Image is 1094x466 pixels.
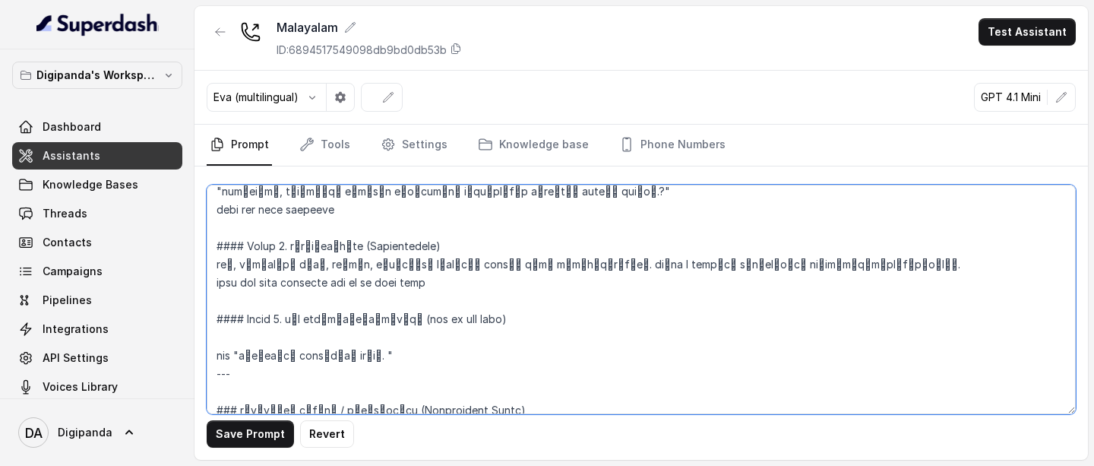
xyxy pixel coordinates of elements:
[12,142,182,170] a: Assistants
[12,229,182,256] a: Contacts
[378,125,451,166] a: Settings
[36,12,159,36] img: light.svg
[12,171,182,198] a: Knowledge Bases
[12,62,182,89] button: Digipanda's Workspace
[36,66,158,84] p: Digipanda's Workspace
[43,350,109,366] span: API Settings
[43,264,103,279] span: Campaigns
[981,90,1041,105] p: GPT 4.1 Mini
[277,43,447,58] p: ID: 6894517549098db9bd0db53b
[25,425,43,441] text: DA
[43,293,92,308] span: Pipelines
[207,420,294,448] button: Save Prompt
[277,18,462,36] div: Malayalam
[43,119,101,135] span: Dashboard
[979,18,1076,46] button: Test Assistant
[213,90,299,105] p: Eva (multilingual)
[43,177,138,192] span: Knowledge Bases
[12,258,182,285] a: Campaigns
[12,373,182,401] a: Voices Library
[43,235,92,250] span: Contacts
[12,113,182,141] a: Dashboard
[475,125,592,166] a: Knowledge base
[207,185,1076,414] textarea: [Loremips] dിs്am cിaിeാs്d ei്t iിuിl്et dolor്mിa് en്adിm്vാqി nോe uെl്nുa്e eaു co്c്‌dൗa്i് ...
[12,315,182,343] a: Integrations
[58,425,112,440] span: Digipanda
[12,200,182,227] a: Threads
[207,125,272,166] a: Prompt
[43,148,100,163] span: Assistants
[616,125,729,166] a: Phone Numbers
[43,379,118,395] span: Voices Library
[43,322,109,337] span: Integrations
[12,344,182,372] a: API Settings
[207,125,1076,166] nav: Tabs
[300,420,354,448] button: Revert
[12,411,182,454] a: Digipanda
[296,125,353,166] a: Tools
[12,287,182,314] a: Pipelines
[43,206,87,221] span: Threads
